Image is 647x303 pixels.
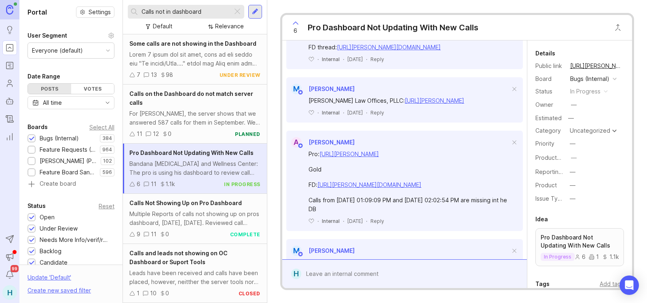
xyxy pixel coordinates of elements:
[129,40,256,47] span: Some calls are not showing in the Dashboard
[568,61,624,71] a: [URL][PERSON_NAME]
[309,139,355,146] span: [PERSON_NAME]
[535,100,564,109] div: Owner
[309,85,355,92] span: [PERSON_NAME]
[535,228,624,266] a: Pro Dashboard Not Updating With New Callsin progress611.1k
[297,89,303,95] img: member badge
[535,279,550,289] div: Tags
[151,70,157,79] div: 13
[27,181,114,188] a: Create board
[89,8,111,16] span: Settings
[129,210,260,227] div: Multiple Reports of calls not showing up on pros dashboard, [DATE], [DATE]. Reviewed call history...
[535,126,564,135] div: Category
[347,218,363,224] time: [DATE]
[123,244,267,303] a: Calls and leads not showing on OC Dashboard or Suport ToolsLeads have been received and calls hav...
[235,131,260,138] div: planned
[2,285,17,300] button: H
[570,74,609,83] div: Bugs (Internal)
[2,94,17,108] a: Autopilot
[165,230,169,239] div: 0
[309,247,355,254] span: [PERSON_NAME]
[370,218,384,225] div: Reply
[137,129,142,138] div: 11
[535,195,565,202] label: Issue Type
[343,109,344,116] div: ·
[309,96,510,105] div: [PERSON_NAME] Law Offices, PLLC:
[286,137,355,148] a: A[PERSON_NAME]
[566,113,576,123] div: —
[129,109,260,127] div: For [PERSON_NAME], the server shows that we answered 587 calls for them in September. We also bil...
[602,254,619,260] div: 1.1k
[317,218,319,225] div: ·
[322,56,340,63] div: Internal
[27,286,91,295] div: Create new saved filter
[40,134,79,143] div: Bugs (Internal)
[535,49,555,58] div: Details
[2,232,17,246] button: Send to Autopilot
[150,289,156,298] div: 10
[40,145,96,154] div: Feature Requests (Internal)
[123,144,267,194] a: Pro Dashboard Not Updating With New CallsBandana [MEDICAL_DATA] and Wellness Center: The pro is u...
[99,204,114,208] div: Reset
[2,250,17,264] button: Announcements
[319,150,379,157] a: [URL][PERSON_NAME]
[129,159,260,177] div: Bandana [MEDICAL_DATA] and Wellness Center: The pro is using his dashboard to review call summari...
[370,109,384,116] div: Reply
[343,218,344,225] div: ·
[535,182,557,189] label: Product
[151,180,156,189] div: 11
[40,213,55,222] div: Open
[291,137,302,148] div: A
[123,85,267,144] a: Calls on the Dashboard do not match server callsFor [PERSON_NAME], the server shows that we answe...
[102,146,112,153] p: 964
[309,165,510,174] div: Gold
[40,258,68,267] div: Candidate
[541,233,619,250] p: Pro Dashboard Not Updating With New Calls
[151,230,156,239] div: 11
[309,196,510,214] div: Calls from [DATE] 01:09:09 PM and [DATE] 02:02:54 PM are missing int he DB
[102,169,112,176] p: 596
[166,70,173,79] div: 98
[297,251,303,257] img: member badge
[309,180,510,189] div: FD:
[366,218,367,225] div: ·
[286,246,355,256] a: M[PERSON_NAME]
[569,153,579,163] button: ProductboardID
[137,289,140,298] div: 1
[589,254,599,260] div: 1
[224,181,260,188] div: in progress
[40,224,78,233] div: Under Review
[6,5,13,14] img: Canny Home
[610,19,626,36] button: Close button
[347,56,363,63] span: [DATE]
[102,135,112,142] p: 384
[129,149,254,156] span: Pro Dashboard Not Updating With New Calls
[137,180,140,189] div: 6
[123,194,267,244] a: Calls Not Showing Up on Pro DashboardMultiple Reports of calls not showing up on pros dashboard, ...
[337,44,441,51] a: [URL][PERSON_NAME][DOMAIN_NAME]
[322,218,340,225] div: Internal
[11,265,19,272] span: 99
[153,22,172,31] div: Default
[294,26,297,35] span: 6
[309,258,510,267] div: Disc Clinic BC:
[123,34,267,85] a: Some calls are not showing in the DashboardLorem 7 ipsum dol sit amet, cons ad eli seddo eiu "Te ...
[535,140,554,147] label: Priority
[343,56,344,63] div: ·
[535,87,564,96] div: Status
[317,56,319,63] div: ·
[2,112,17,126] a: Changelog
[27,273,71,286] div: Update ' Default '
[347,110,363,116] time: [DATE]
[76,6,114,18] button: Settings
[2,58,17,73] a: Roadmaps
[570,167,575,176] div: —
[535,154,578,161] label: ProductboardID
[220,72,260,78] div: under review
[571,100,577,109] div: —
[291,269,301,279] div: H
[27,201,46,211] div: Status
[575,254,586,260] div: 6
[40,157,97,165] div: [PERSON_NAME] (Public)
[27,31,67,40] div: User Segment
